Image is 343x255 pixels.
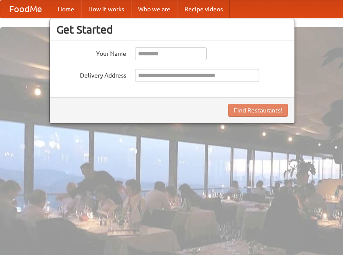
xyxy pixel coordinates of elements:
[0,0,51,18] a: FoodMe
[56,23,288,36] h3: Get Started
[131,0,177,18] a: Who we are
[81,0,131,18] a: How it works
[56,47,126,58] label: Your Name
[56,69,126,80] label: Delivery Address
[177,0,230,18] a: Recipe videos
[228,104,288,117] button: Find Restaurants!
[51,0,81,18] a: Home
